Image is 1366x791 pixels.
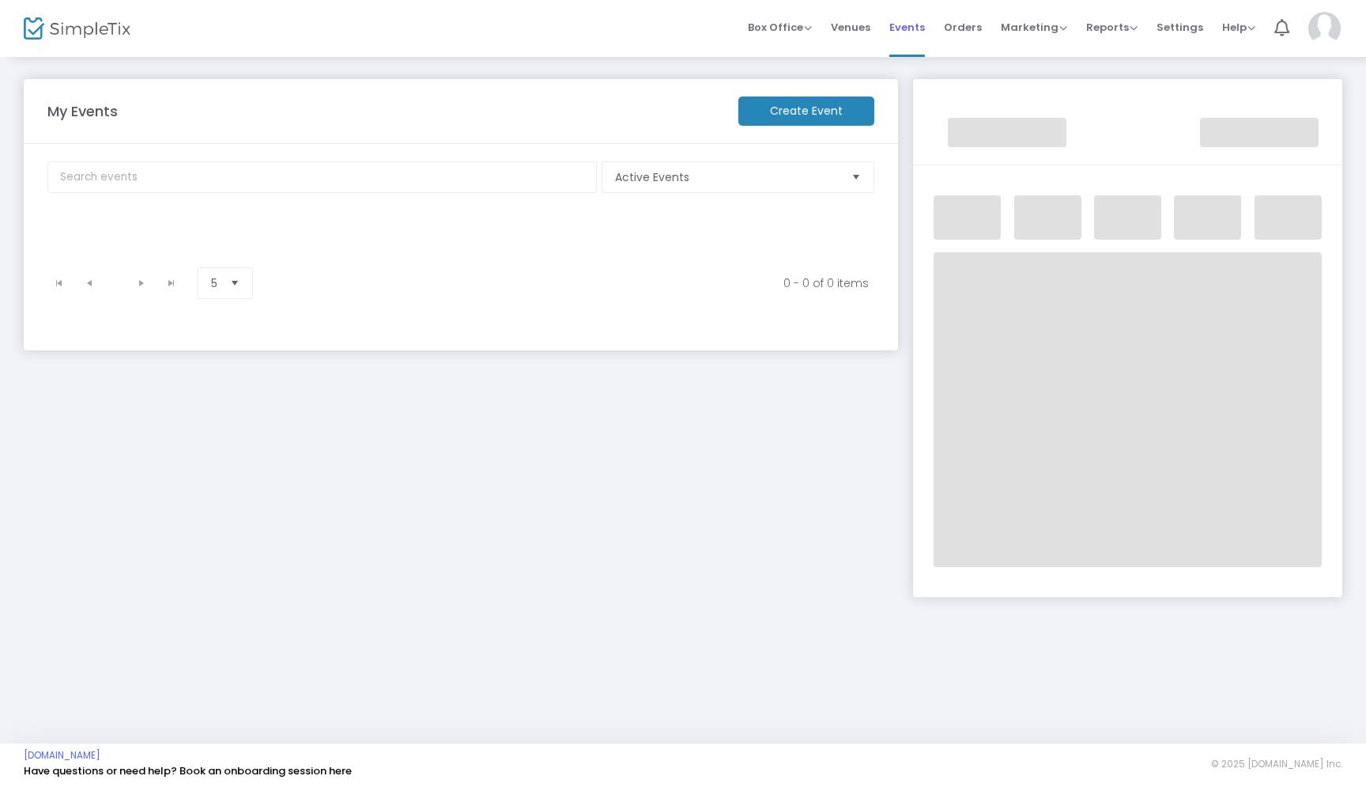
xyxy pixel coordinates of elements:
m-panel-title: My Events [40,100,730,122]
span: Box Office [748,20,812,35]
span: 5 [211,275,217,291]
span: Events [889,7,925,47]
span: Settings [1157,7,1203,47]
span: © 2025 [DOMAIN_NAME] Inc. [1211,758,1342,770]
input: Search events [47,161,597,193]
span: Reports [1086,20,1138,35]
span: Active Events [615,169,838,185]
button: Select [845,162,867,192]
span: Marketing [1001,20,1067,35]
a: [DOMAIN_NAME] [24,749,100,762]
div: Data table [38,221,886,260]
m-button: Create Event [738,97,874,126]
kendo-pager-info: 0 - 0 of 0 items [281,275,869,291]
button: Select [224,268,246,298]
span: Venues [831,7,870,47]
a: Have questions or need help? Book an onboarding session here [24,763,352,778]
span: Help [1222,20,1255,35]
span: Orders [944,7,982,47]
